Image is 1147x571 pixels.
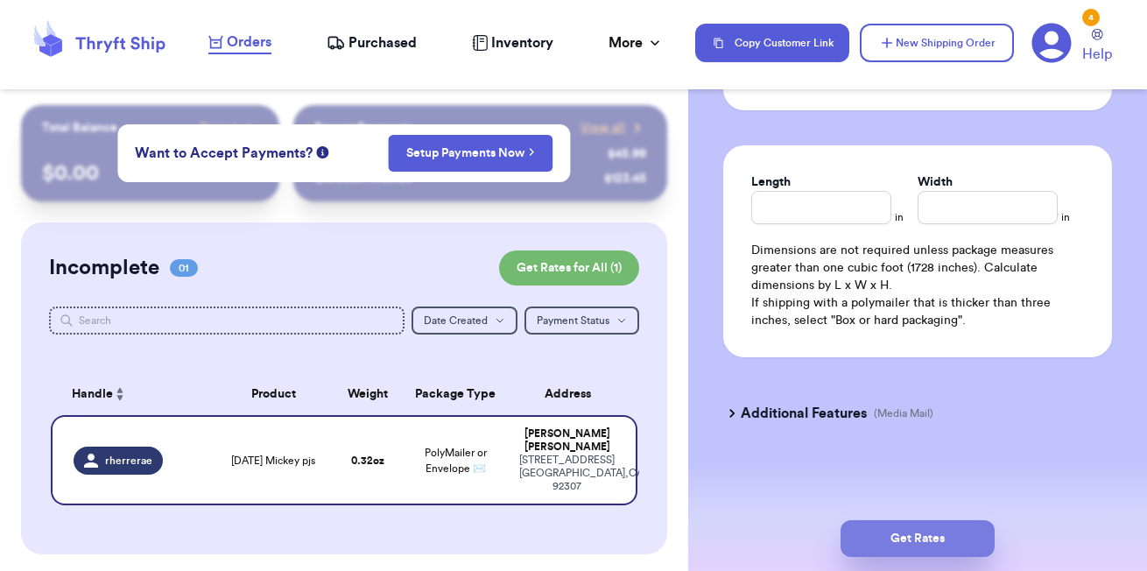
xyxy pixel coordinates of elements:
a: Orders [208,32,271,54]
a: Setup Payments Now [406,145,535,162]
button: Get Rates [841,520,995,557]
a: View all [581,119,646,137]
button: Date Created [412,307,517,335]
th: Weight [333,373,404,415]
div: $ 123.45 [604,170,646,187]
span: Purchased [348,32,417,53]
span: Orders [227,32,271,53]
span: Date Created [424,315,488,326]
h2: Incomplete [49,254,159,282]
a: Payout [200,119,258,137]
span: PolyMailer or Envelope ✉️ [425,448,487,474]
label: Width [918,173,953,191]
div: 4 [1082,9,1100,26]
span: Inventory [491,32,553,53]
strong: 0.32 oz [351,455,384,466]
p: If shipping with a polymailer that is thicker than three inches, select "Box or hard packaging". [751,294,1084,329]
button: Payment Status [524,307,639,335]
h3: Additional Features [741,403,867,424]
label: Length [751,173,791,191]
div: Dimensions are not required unless package measures greater than one cubic foot (1728 inches). Ca... [751,242,1084,329]
p: Recent Payments [314,119,412,137]
a: Help [1082,29,1112,65]
span: Help [1082,44,1112,65]
div: [STREET_ADDRESS] [GEOGRAPHIC_DATA] , CA 92307 [519,454,616,493]
span: in [895,210,904,224]
button: Copy Customer Link [695,24,849,62]
p: Total Balance [42,119,117,137]
span: [DATE] Mickey pjs [231,454,315,468]
input: Search [49,307,405,335]
button: Sort ascending [113,384,127,405]
p: $ 0.00 [42,159,259,187]
span: rherrerae [105,454,152,468]
span: Payment Status [537,315,609,326]
div: $ 45.99 [608,145,646,163]
th: Product [215,373,332,415]
button: Setup Payments Now [388,135,553,172]
span: View all [581,119,625,137]
div: More [609,32,664,53]
p: (Media Mail) [874,406,933,420]
span: in [1061,210,1070,224]
button: New Shipping Order [860,24,1014,62]
span: Payout [200,119,237,137]
span: 01 [170,259,198,277]
a: Inventory [472,32,553,53]
th: Address [509,373,638,415]
span: Handle [72,385,113,404]
span: Want to Accept Payments? [135,143,313,164]
th: Package Type [403,373,509,415]
button: Get Rates for All (1) [499,250,639,285]
div: [PERSON_NAME] [PERSON_NAME] [519,427,616,454]
a: 4 [1031,23,1072,63]
a: Purchased [327,32,417,53]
